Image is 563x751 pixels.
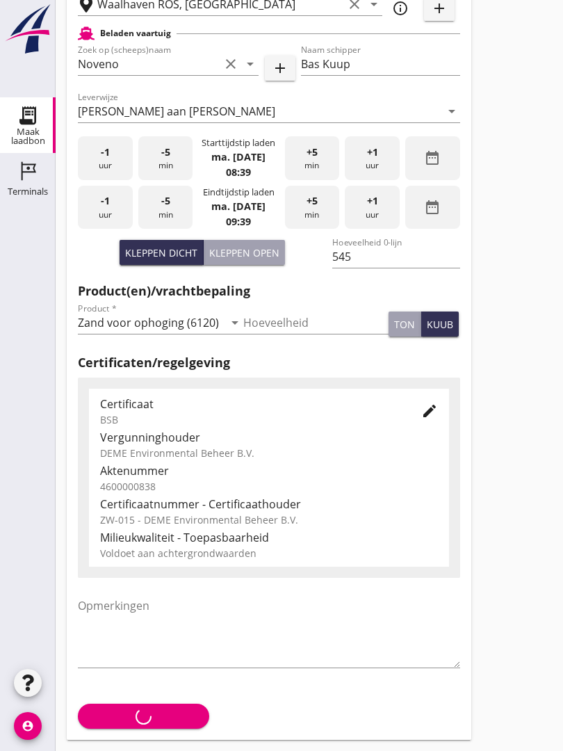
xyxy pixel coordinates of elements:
div: Voldoet aan achtergrondwaarden [100,546,438,560]
i: add [272,60,288,76]
input: Naam schipper [301,53,460,75]
input: Hoeveelheid 0-lijn [332,245,459,268]
div: uur [345,136,400,180]
i: date_range [424,199,441,216]
i: arrow_drop_down [227,314,243,331]
strong: 09:39 [226,215,251,228]
div: 4600000838 [100,479,438,494]
div: kuub [427,317,453,332]
strong: 08:39 [226,165,251,179]
img: logo-small.a267ee39.svg [3,3,53,55]
strong: ma. [DATE] [211,200,266,213]
div: Terminals [8,187,48,196]
div: ZW-015 - DEME Environmental Beheer B.V. [100,512,438,527]
i: date_range [424,150,441,166]
div: Aktenummer [100,462,438,479]
div: min [138,136,193,180]
h2: Certificaten/regelgeving [78,353,460,372]
span: +5 [307,145,318,160]
i: account_circle [14,712,42,740]
input: Hoeveelheid [243,312,389,334]
div: min [285,136,340,180]
div: [PERSON_NAME] aan [PERSON_NAME] [78,105,275,118]
div: Milieukwaliteit - Toepasbaarheid [100,529,438,546]
button: Kleppen dicht [120,240,204,265]
div: uur [78,136,133,180]
span: -1 [101,193,110,209]
span: +5 [307,193,318,209]
div: Kleppen dicht [125,245,197,260]
div: Certificaatnummer - Certificaathouder [100,496,438,512]
span: +1 [367,145,378,160]
button: Kleppen open [204,240,285,265]
i: clear [222,56,239,72]
span: -1 [101,145,110,160]
button: ton [389,312,421,337]
div: uur [78,186,133,229]
div: ton [394,317,415,332]
div: min [285,186,340,229]
div: min [138,186,193,229]
span: -5 [161,193,170,209]
h2: Beladen vaartuig [100,27,171,40]
input: Zoek op (scheeps)naam [78,53,220,75]
div: DEME Environmental Beheer B.V. [100,446,438,460]
i: arrow_drop_down [443,103,460,120]
i: edit [421,403,438,419]
input: Product * [78,312,224,334]
div: BSB [100,412,399,427]
div: uur [345,186,400,229]
div: Certificaat [100,396,399,412]
span: -5 [161,145,170,160]
textarea: Opmerkingen [78,595,460,668]
i: arrow_drop_down [242,56,259,72]
div: Vergunninghouder [100,429,438,446]
div: Kleppen open [209,245,279,260]
span: +1 [367,193,378,209]
div: Eindtijdstip laden [203,186,275,199]
strong: ma. [DATE] [211,150,266,163]
button: kuub [421,312,459,337]
h2: Product(en)/vrachtbepaling [78,282,460,300]
div: Starttijdstip laden [202,136,275,150]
